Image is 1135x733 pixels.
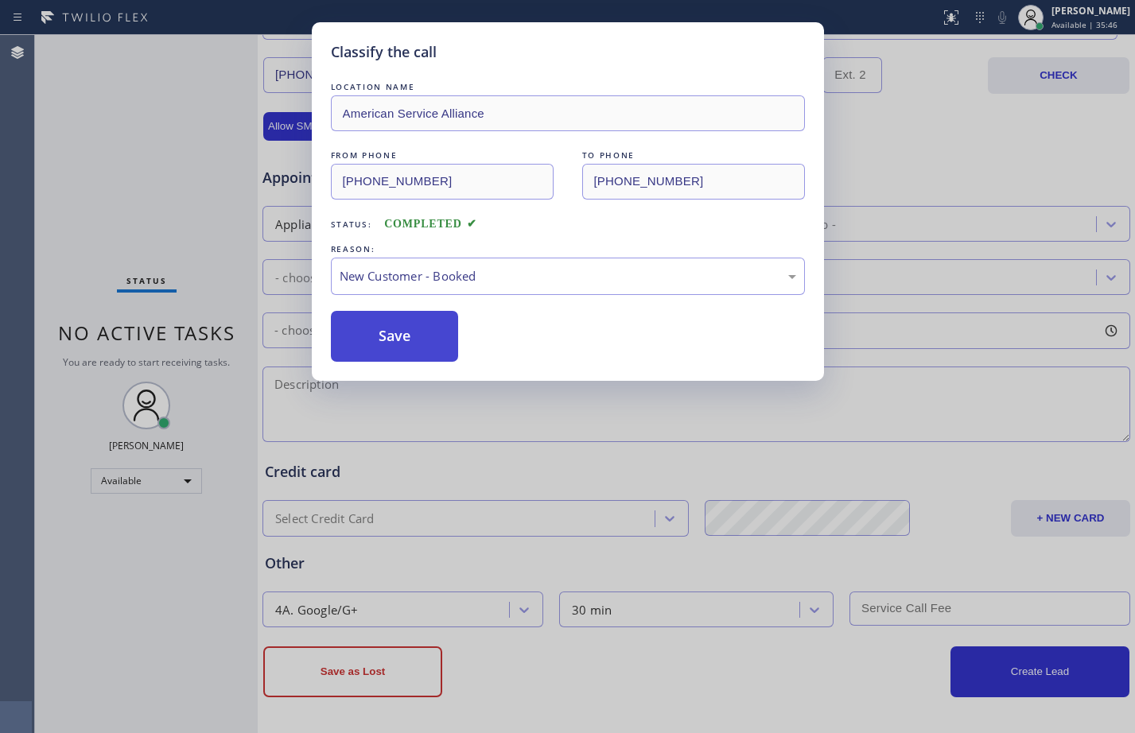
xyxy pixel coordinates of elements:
span: COMPLETED [384,218,476,230]
div: TO PHONE [582,147,805,164]
div: LOCATION NAME [331,79,805,95]
div: New Customer - Booked [340,267,796,285]
span: Status: [331,219,372,230]
button: Save [331,311,459,362]
div: FROM PHONE [331,147,554,164]
input: To phone [582,164,805,200]
h5: Classify the call [331,41,437,63]
input: From phone [331,164,554,200]
div: REASON: [331,241,805,258]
